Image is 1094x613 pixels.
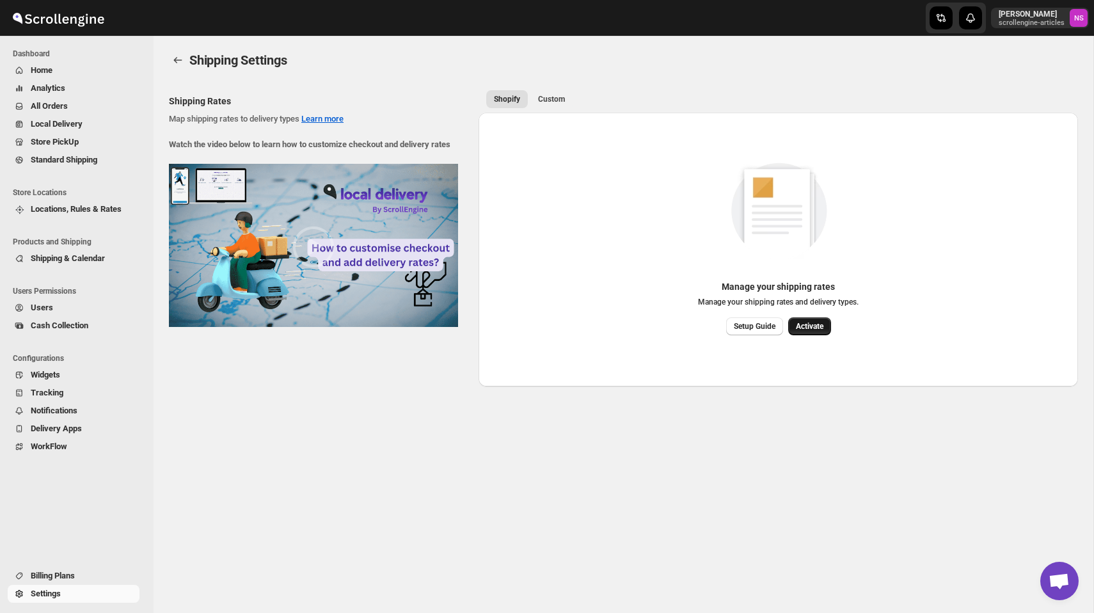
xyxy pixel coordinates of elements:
p: scrollengine-articles [999,19,1065,27]
span: Shipping Settings [189,52,287,68]
span: WorkFlow [31,442,67,451]
span: Locations, Rules & Rates [31,204,122,214]
span: Activate [796,321,823,331]
span: Local Delivery [31,119,83,129]
span: Shipping & Calendar [31,253,105,263]
span: Dashboard [13,49,145,59]
span: Store PickUp [31,137,79,147]
img: ScrollEngine [10,2,106,34]
button: Learn more [301,114,344,123]
span: Billing Plans [31,571,75,580]
span: All Orders [31,101,68,111]
button: All Orders [8,97,139,115]
button: User menu [991,8,1089,28]
button: Activate [788,317,831,335]
button: Cash Collection [8,317,139,335]
button: Delivery Apps [8,420,139,438]
span: Users [31,303,53,312]
button: back [169,51,187,69]
span: Nawneet Sharma [1070,9,1088,27]
span: Users Permissions [13,286,145,296]
button: Home [8,61,139,79]
button: Billing Plans [8,567,139,585]
span: Map shipping rates to delivery types [169,114,344,123]
span: Store Locations [13,187,145,198]
span: Tracking [31,388,63,397]
span: Custom [538,94,565,104]
button: Shipping & Calendar [8,250,139,267]
p: Manage your shipping rates [698,280,859,293]
text: NS [1074,14,1084,22]
span: Configurations [13,353,145,363]
span: Setup Guide [734,321,775,331]
button: Analytics [8,79,139,97]
button: Widgets [8,366,139,384]
span: Settings [31,589,61,598]
h2: Shipping Rates [169,95,458,107]
span: Delivery Apps [31,424,82,433]
span: Products and Shipping [13,237,145,247]
button: Notifications [8,402,139,420]
button: Tracking [8,384,139,402]
span: Standard Shipping [31,155,97,164]
p: Manage your shipping rates and delivery types. [698,297,859,307]
span: Home [31,65,52,75]
button: Users [8,299,139,317]
img: customizeCheckout.png [169,164,458,327]
span: Analytics [31,83,65,93]
b: Watch the video below to learn how to customize checkout and delivery rates [169,139,450,149]
span: Notifications [31,406,77,415]
div: Open chat [1040,562,1079,600]
a: Setup Guide [726,317,783,335]
span: Shopify [494,94,520,104]
span: Cash Collection [31,321,88,330]
span: Widgets [31,370,60,379]
p: [PERSON_NAME] [999,9,1065,19]
button: WorkFlow [8,438,139,456]
button: Locations, Rules & Rates [8,200,139,218]
button: Settings [8,585,139,603]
